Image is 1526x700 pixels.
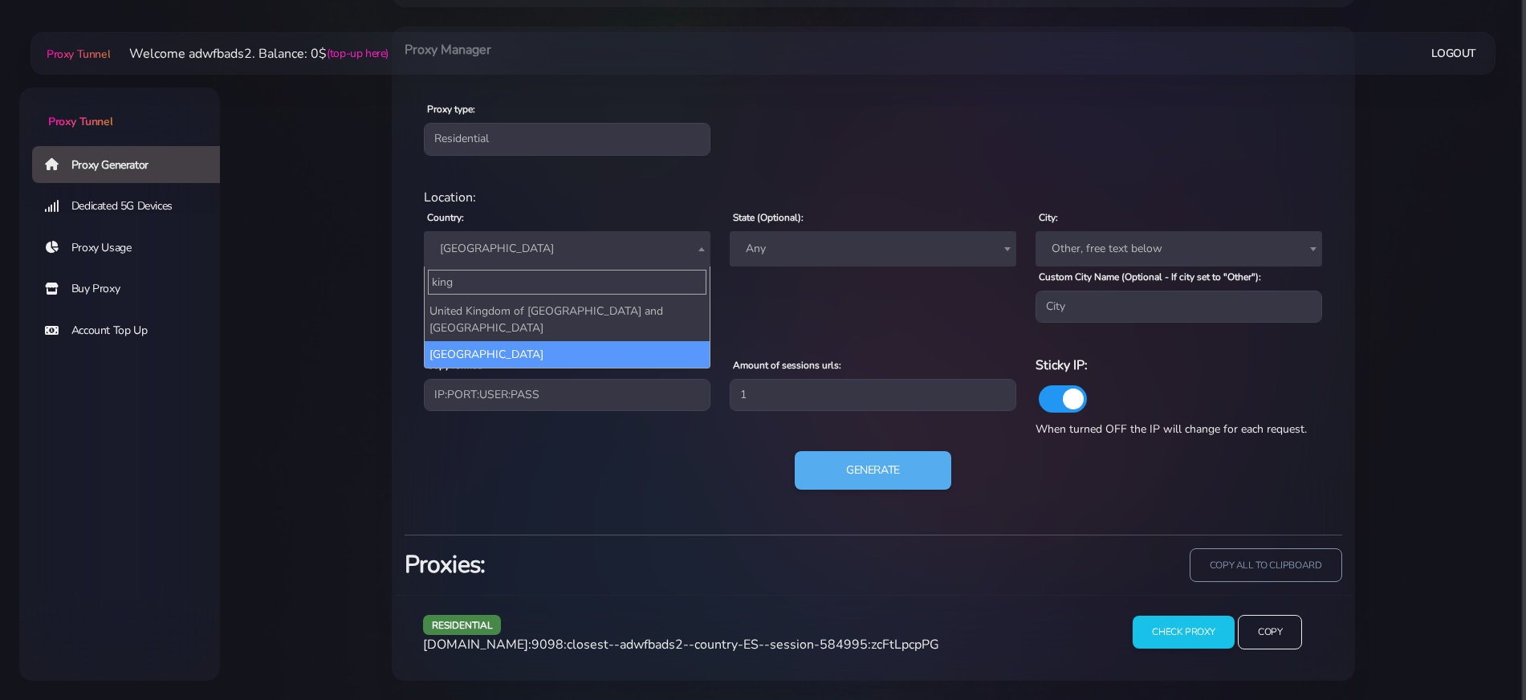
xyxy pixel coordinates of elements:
li: Welcome adwfbads2. Balance: 0$ [110,44,389,63]
span: Spain [433,238,701,260]
a: Proxy Tunnel [19,87,220,130]
label: Country: [427,210,464,225]
span: Any [730,231,1016,267]
span: When turned OFF the IP will change for each request. [1036,421,1307,437]
a: Logout [1431,39,1476,68]
input: City [1036,291,1322,323]
li: United Kingdom of [GEOGRAPHIC_DATA] and [GEOGRAPHIC_DATA] [425,298,710,341]
li: [GEOGRAPHIC_DATA] [425,341,710,368]
a: Dedicated 5G Devices [32,188,233,225]
span: Proxy Tunnel [48,114,112,129]
h3: Proxies: [405,548,864,581]
span: residential [423,615,502,635]
span: Any [739,238,1007,260]
div: Proxy Settings: [414,336,1333,355]
label: Proxy type: [427,102,475,116]
div: Location: [414,188,1333,207]
span: Proxy Tunnel [47,47,110,62]
span: Other, free text below [1036,231,1322,267]
a: Account Top Up [32,312,233,349]
a: Proxy Usage [32,230,233,267]
span: Spain [424,231,710,267]
input: Check Proxy [1133,616,1235,649]
label: City: [1039,210,1058,225]
a: Proxy Generator [32,146,233,183]
input: Copy [1238,615,1302,649]
input: copy all to clipboard [1190,548,1342,583]
button: Generate [795,451,951,490]
iframe: Webchat Widget [1448,622,1506,680]
label: Custom City Name (Optional - If city set to "Other"): [1039,270,1261,284]
span: Other, free text below [1045,238,1312,260]
a: Buy Proxy [32,271,233,307]
a: Proxy Tunnel [43,41,110,67]
a: (top-up here) [327,45,389,62]
h6: Sticky IP: [1036,355,1322,376]
label: State (Optional): [733,210,804,225]
input: Search [428,270,706,295]
label: Amount of sessions urls: [733,358,841,372]
span: [DOMAIN_NAME]:9098:closest--adwfbads2--country-ES--session-584995:zcFtLpcpPG [423,636,939,653]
